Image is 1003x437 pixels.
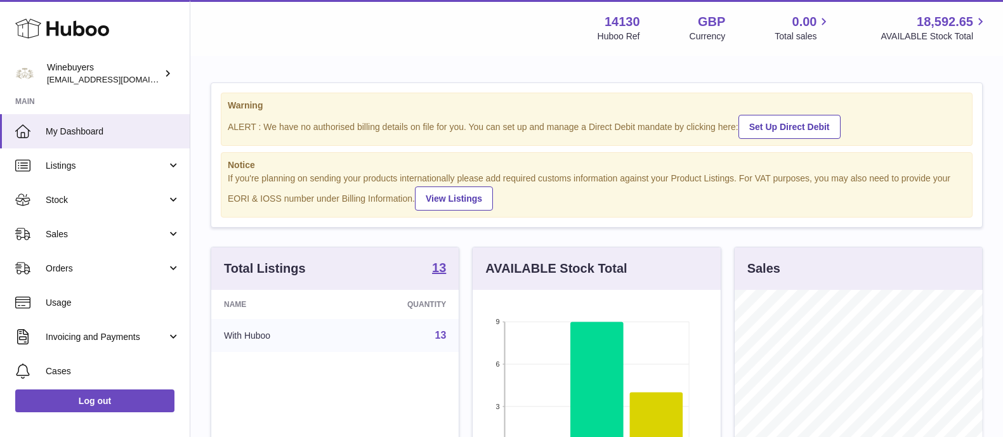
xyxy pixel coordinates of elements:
span: AVAILABLE Stock Total [881,30,988,42]
div: Currency [690,30,726,42]
span: [EMAIL_ADDRESS][DOMAIN_NAME] [47,74,187,84]
div: Winebuyers [47,62,161,86]
text: 3 [496,403,500,410]
strong: 13 [432,261,446,274]
a: Log out [15,389,174,412]
a: 13 [435,330,447,341]
text: 6 [496,360,500,368]
a: View Listings [415,186,493,211]
span: Orders [46,263,167,275]
span: My Dashboard [46,126,180,138]
img: internalAdmin-14130@internal.huboo.com [15,64,34,83]
span: Stock [46,194,167,206]
a: Set Up Direct Debit [738,115,841,139]
td: With Huboo [211,319,342,352]
a: 0.00 Total sales [775,13,831,42]
th: Name [211,290,342,319]
a: 13 [432,261,446,277]
strong: Warning [228,100,966,112]
text: 9 [496,318,500,325]
span: Listings [46,160,167,172]
span: Sales [46,228,167,240]
span: Usage [46,297,180,309]
h3: AVAILABLE Stock Total [485,260,627,277]
strong: GBP [698,13,725,30]
h3: Total Listings [224,260,306,277]
span: 18,592.65 [917,13,973,30]
strong: 14130 [605,13,640,30]
h3: Sales [747,260,780,277]
div: Huboo Ref [598,30,640,42]
a: 18,592.65 AVAILABLE Stock Total [881,13,988,42]
th: Quantity [342,290,459,319]
span: 0.00 [792,13,817,30]
span: Cases [46,365,180,377]
span: Invoicing and Payments [46,331,167,343]
div: If you're planning on sending your products internationally please add required customs informati... [228,173,966,211]
div: ALERT : We have no authorised billing details on file for you. You can set up and manage a Direct... [228,113,966,139]
span: Total sales [775,30,831,42]
strong: Notice [228,159,966,171]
